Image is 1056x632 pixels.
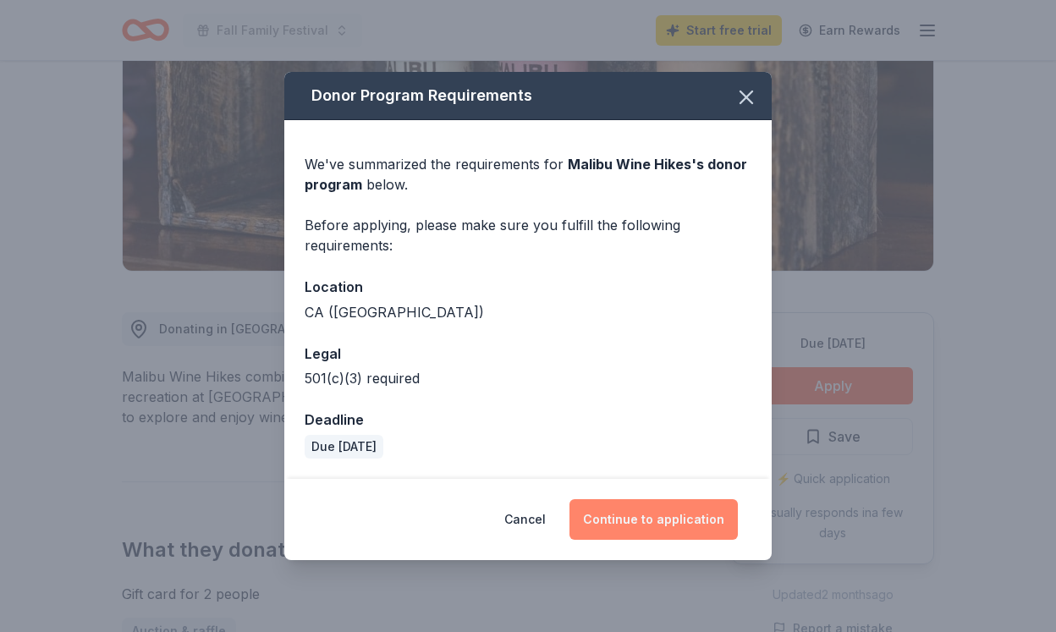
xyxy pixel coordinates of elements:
[305,435,383,459] div: Due [DATE]
[305,409,751,431] div: Deadline
[305,276,751,298] div: Location
[569,499,738,540] button: Continue to application
[504,499,546,540] button: Cancel
[305,302,751,322] div: CA ([GEOGRAPHIC_DATA])
[305,368,751,388] div: 501(c)(3) required
[305,215,751,256] div: Before applying, please make sure you fulfill the following requirements:
[305,154,751,195] div: We've summarized the requirements for below.
[305,343,751,365] div: Legal
[284,72,772,120] div: Donor Program Requirements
